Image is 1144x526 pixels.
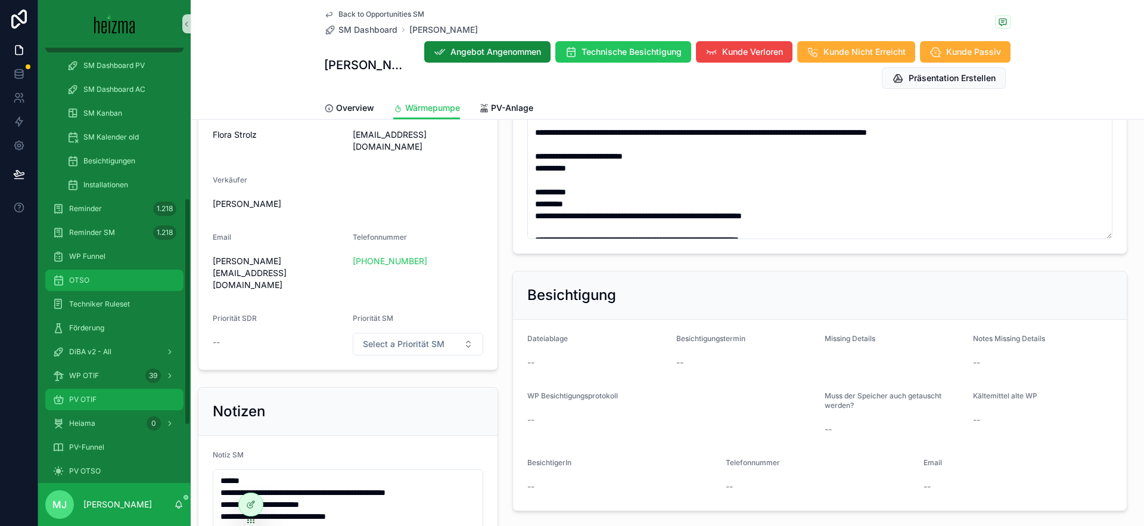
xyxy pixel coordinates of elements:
span: OTSO [69,276,89,285]
span: PV OTSO [69,466,101,476]
span: WP Funnel [69,252,105,261]
a: Reminder SM1.218 [45,222,184,243]
h1: [PERSON_NAME] [324,57,405,73]
span: -- [973,414,980,426]
span: -- [527,481,534,493]
span: Techniker Ruleset [69,299,130,309]
span: Kältemittel alte WP [973,391,1037,400]
span: PV-Anlage [491,102,533,114]
span: SM Dashboard AC [83,85,145,94]
span: [PERSON_NAME] [213,198,281,210]
button: Präsentation Erstellen [882,67,1006,89]
a: [PHONE_NUMBER] [353,255,427,267]
a: WP Funnel [45,246,184,267]
span: Reminder SM [69,228,115,237]
span: DiBA v2 - All [69,347,111,357]
h2: Notizen [213,402,265,421]
span: Kunde Nicht Erreicht [823,46,906,58]
img: App logo [94,14,135,33]
span: Overview [336,102,374,114]
span: Verkäufer [213,175,247,184]
span: -- [924,481,931,493]
span: -- [973,357,980,369]
span: [EMAIL_ADDRESS][DOMAIN_NAME] [353,129,483,153]
span: -- [527,357,534,369]
button: Kunde Passiv [920,41,1011,63]
button: Select Button [353,333,483,355]
span: -- [726,481,733,493]
span: SM Dashboard PV [83,61,145,70]
a: Förderung [45,317,184,339]
button: Technische Besichtigung [555,41,691,63]
h2: Besichtigung [527,286,616,305]
a: WP OTIF39 [45,365,184,386]
span: Priorität SDR [213,314,257,323]
span: Kunde Verloren [722,46,783,58]
a: Techniker Ruleset [45,293,184,315]
span: Wärmepumpe [405,102,460,114]
span: PV-Funnel [69,443,104,452]
span: MJ [52,497,67,512]
span: SM Kanban [83,109,122,118]
a: SM Dashboard [324,24,397,36]
a: PV-Anlage [479,97,533,121]
span: Flora Strolz [213,129,257,141]
span: SM Dashboard [338,24,397,36]
a: OTSO [45,270,184,291]
div: 39 [145,369,161,383]
span: -- [825,423,832,435]
span: Notiz SM [213,450,244,459]
span: Email [924,458,942,467]
span: Präsentation Erstellen [909,72,996,84]
button: Kunde Nicht Erreicht [797,41,915,63]
a: PV OTIF [45,389,184,410]
span: Missing Details [825,334,875,343]
a: [PERSON_NAME] [409,24,478,36]
span: Select a Priorität SM [363,338,444,350]
a: SM Kanban [60,103,184,124]
a: Overview [324,97,374,121]
a: PV-Funnel [45,437,184,458]
div: 0 [147,416,161,431]
a: Installationen [60,174,184,196]
a: SM Dashboard PV [60,55,184,76]
span: -- [676,357,683,369]
div: 1.218 [153,225,176,240]
span: BesichtigerIn [527,458,571,467]
span: Telefonnummer [353,233,407,242]
button: Angebot Angenommen [424,41,551,63]
span: Notes Missing Details [973,334,1045,343]
a: Back to Opportunities SM [324,10,424,19]
span: Installationen [83,180,128,190]
span: SM Kalender old [83,132,139,142]
span: PV OTIF [69,395,97,404]
span: -- [527,414,534,426]
a: Reminder1.218 [45,198,184,219]
span: Besichtigungen [83,156,135,166]
a: DiBA v2 - All [45,341,184,363]
a: SM Kalender old [60,126,184,148]
span: WP Besichtigungsprotokoll [527,391,618,400]
div: 1.218 [153,202,176,216]
span: -- [213,336,220,348]
span: Dateiablage [527,334,568,343]
span: Technische Besichtigung [582,46,682,58]
a: Besichtigungen [60,150,184,172]
span: Priorität SM [353,314,393,323]
a: PV OTSO [45,460,184,482]
p: [PERSON_NAME] [83,499,152,510]
span: WP OTIF [69,371,99,380]
span: Besichtigungstermin [676,334,745,343]
span: Kunde Passiv [946,46,1001,58]
span: Förderung [69,323,104,333]
a: SM Dashboard AC [60,79,184,100]
span: Email [213,233,231,242]
span: Back to Opportunities SM [338,10,424,19]
div: scrollable content [38,48,191,483]
a: Heiama0 [45,413,184,434]
span: [PERSON_NAME][EMAIL_ADDRESS][DOMAIN_NAME] [213,255,343,291]
a: Wärmepumpe [393,97,460,120]
span: Telefonnummer [726,458,780,467]
span: Muss der Speicher auch getauscht werden? [825,391,941,410]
